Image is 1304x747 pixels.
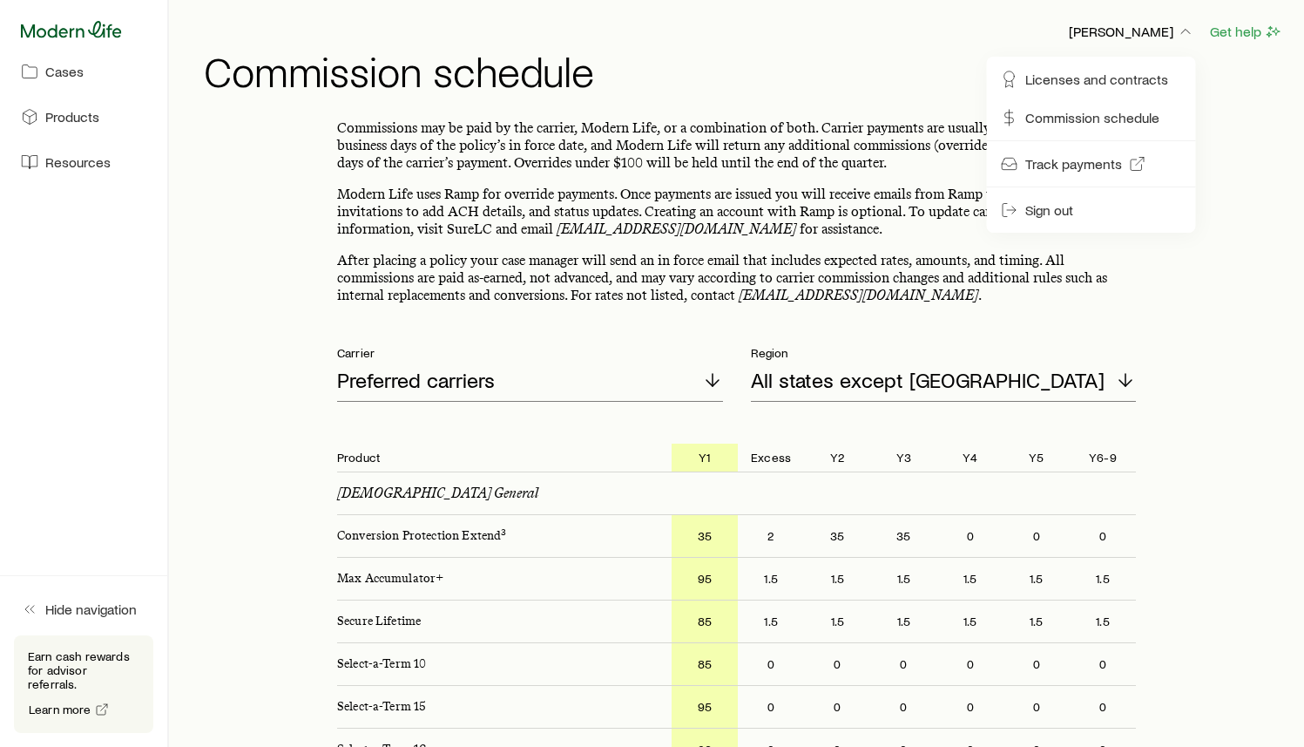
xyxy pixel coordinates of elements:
[870,444,936,472] p: Y3
[1209,22,1283,42] button: Get help
[337,346,723,360] p: Carrier
[870,601,936,642] p: 1.5
[751,346,1137,360] p: Region
[45,601,137,618] span: Hide navigation
[738,444,804,472] p: Excess
[672,558,738,600] p: 95
[937,515,1003,557] p: 0
[323,643,672,685] p: Select-a-Term 10
[557,221,796,237] a: [EMAIL_ADDRESS][DOMAIN_NAME]
[1070,515,1136,557] p: 0
[870,515,936,557] p: 35
[870,643,936,685] p: 0
[672,643,738,685] p: 85
[994,148,1189,180] a: Track payments
[323,558,672,600] p: Max Accumulator+
[323,601,672,642] p: Secure Lifetime
[739,287,978,303] a: [EMAIL_ADDRESS][DOMAIN_NAME]
[1070,686,1136,728] p: 0
[738,558,804,600] p: 1.5
[937,601,1003,642] p: 1.5
[804,643,870,685] p: 0
[28,649,139,691] p: Earn cash rewards for advisor referrals.
[204,50,1283,92] h1: Commission schedule
[1025,155,1122,173] span: Track payments
[14,635,153,733] div: Earn cash rewards for advisor referrals.Learn more
[738,601,804,642] p: 1.5
[323,686,672,728] p: Select-a-Term 15
[14,52,153,91] a: Cases
[994,194,1189,226] button: Sign out
[1070,601,1136,642] p: 1.5
[1003,601,1070,642] p: 1.5
[738,643,804,685] p: 0
[804,444,870,472] p: Y2
[337,119,1136,172] p: Commissions may be paid by the carrier, Modern Life, or a combination of both. Carrier payments a...
[804,686,870,728] p: 0
[751,368,1105,392] p: All states except [GEOGRAPHIC_DATA]
[1003,444,1070,472] p: Y5
[337,186,1136,238] p: Modern Life uses Ramp for override payments. Once payments are issued you will receive emails fro...
[937,686,1003,728] p: 0
[14,98,153,136] a: Products
[937,558,1003,600] p: 1.5
[45,153,111,171] span: Resources
[1025,71,1168,88] span: Licenses and contracts
[738,515,804,557] p: 2
[14,590,153,628] button: Hide navigation
[804,558,870,600] p: 1.5
[1003,643,1070,685] p: 0
[1003,515,1070,557] p: 0
[672,444,738,472] p: Y1
[1070,444,1136,472] p: Y6-9
[870,558,936,600] p: 1.5
[323,515,672,557] p: Conversion Protection Extend
[804,515,870,557] p: 35
[1025,201,1073,219] span: Sign out
[994,102,1189,133] a: Commission schedule
[937,643,1003,685] p: 0
[870,686,936,728] p: 0
[337,485,538,502] p: [DEMOGRAPHIC_DATA] General
[14,143,153,181] a: Resources
[738,686,804,728] p: 0
[1070,558,1136,600] p: 1.5
[804,601,870,642] p: 1.5
[501,528,506,543] a: 3
[672,601,738,642] p: 85
[337,368,495,392] p: Preferred carriers
[1003,686,1070,728] p: 0
[672,515,738,557] p: 35
[994,64,1189,95] a: Licenses and contracts
[45,63,84,80] span: Cases
[29,703,91,716] span: Learn more
[323,444,672,472] p: Product
[937,444,1003,472] p: Y4
[1068,22,1195,43] button: [PERSON_NAME]
[1070,643,1136,685] p: 0
[337,252,1136,304] p: After placing a policy your case manager will send an in force email that includes expected rates...
[45,108,99,126] span: Products
[501,526,506,538] sup: 3
[1003,558,1070,600] p: 1.5
[1069,23,1194,40] p: [PERSON_NAME]
[1025,109,1159,126] span: Commission schedule
[672,686,738,728] p: 95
